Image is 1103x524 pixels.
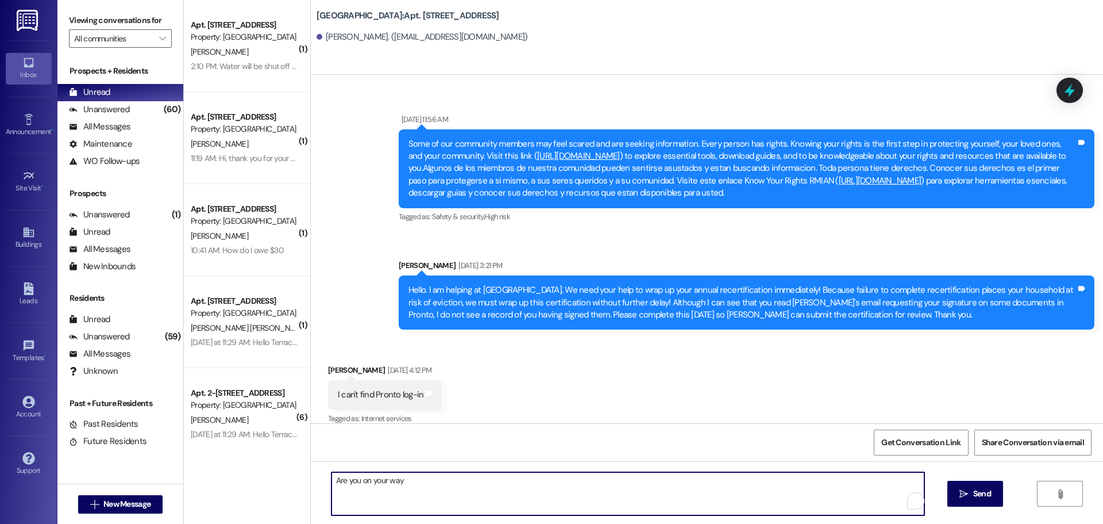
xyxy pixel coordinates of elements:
[44,352,46,360] span: •
[191,415,248,425] span: [PERSON_NAME]
[90,500,99,509] i: 
[6,449,52,480] a: Support
[191,19,297,31] div: Apt. [STREET_ADDRESS]
[57,65,183,77] div: Prospects + Residents
[69,12,172,29] label: Viewing conversations for
[385,364,431,376] div: [DATE] 4:12 PM
[57,188,183,200] div: Prospects
[6,53,52,84] a: Inbox
[6,392,52,423] a: Account
[69,243,130,255] div: All Messages
[1056,489,1065,499] i: 
[839,175,921,186] a: [URL][DOMAIN_NAME]
[484,212,510,221] span: High risk
[69,313,110,326] div: Unread
[191,387,297,399] div: Apt. 2-[STREET_ADDRESS]
[57,292,183,304] div: Residents
[328,364,442,380] div: [PERSON_NAME]
[41,182,43,190] span: •
[69,418,138,430] div: Past Residents
[69,86,110,98] div: Unread
[399,208,1094,225] div: Tagged as:
[432,212,484,221] span: Safety & security ,
[191,245,284,255] div: 10:41 AM: How do I owe $30
[69,209,130,221] div: Unanswered
[191,153,534,163] div: 11:19 AM: Hi, thank you for your message. Our team will get back to you [DATE] during regular off...
[69,348,130,360] div: All Messages
[57,397,183,410] div: Past + Future Residents
[947,481,1003,507] button: Send
[537,150,620,162] a: [URL][DOMAIN_NAME]
[191,231,248,241] span: [PERSON_NAME]
[456,259,502,271] div: [DATE] 3:21 PM
[191,31,297,43] div: Property: [GEOGRAPHIC_DATA]
[408,284,1076,321] div: Hello. I am helping at [GEOGRAPHIC_DATA]. We need your help to wrap up your annual recertificatio...
[191,203,297,215] div: Apt. [STREET_ADDRESS]
[162,328,183,346] div: (59)
[191,47,248,57] span: [PERSON_NAME]
[191,307,297,319] div: Property: [GEOGRAPHIC_DATA]
[191,111,297,123] div: Apt. [STREET_ADDRESS]
[408,138,1076,200] div: Some of our community members may feel scared and are seeking information. Every person has right...
[69,121,130,133] div: All Messages
[317,10,499,22] b: [GEOGRAPHIC_DATA]: Apt. [STREET_ADDRESS]
[69,155,140,167] div: WO Follow-ups
[191,139,248,149] span: [PERSON_NAME]
[69,435,146,447] div: Future Residents
[17,10,40,31] img: ResiDesk Logo
[399,113,448,125] div: [DATE] 11:56 AM
[6,166,52,197] a: Site Visit •
[74,29,153,48] input: All communities
[191,323,307,333] span: [PERSON_NAME] [PERSON_NAME]
[51,126,53,134] span: •
[191,295,297,307] div: Apt. [STREET_ADDRESS]
[161,101,183,118] div: (60)
[6,223,52,254] a: Buildings
[328,410,442,427] div: Tagged as:
[78,495,163,514] button: New Message
[974,430,1092,456] button: Share Conversation via email
[103,498,151,510] span: New Message
[69,365,118,377] div: Unknown
[159,34,165,43] i: 
[982,437,1084,449] span: Share Conversation via email
[191,61,313,71] div: 2:10 PM: Water will be shut off 30min
[331,472,924,515] textarea: To enrich screen reader interactions, please activate Accessibility in Grammarly extension settings
[399,259,1094,276] div: [PERSON_NAME]
[959,489,968,499] i: 
[874,430,968,456] button: Get Conversation Link
[69,261,136,273] div: New Inbounds
[169,206,183,224] div: (1)
[191,123,297,135] div: Property: [GEOGRAPHIC_DATA]
[69,104,130,116] div: Unanswered
[361,414,412,423] span: Internet services
[6,279,52,310] a: Leads
[338,389,424,401] div: I can't find Pronto log-in
[69,138,132,150] div: Maintenance
[191,399,297,411] div: Property: [GEOGRAPHIC_DATA]
[69,331,130,343] div: Unanswered
[317,31,528,43] div: [PERSON_NAME]. ([EMAIL_ADDRESS][DOMAIN_NAME])
[6,336,52,367] a: Templates •
[69,226,110,238] div: Unread
[973,488,991,500] span: Send
[191,215,297,227] div: Property: [GEOGRAPHIC_DATA]
[881,437,961,449] span: Get Conversation Link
